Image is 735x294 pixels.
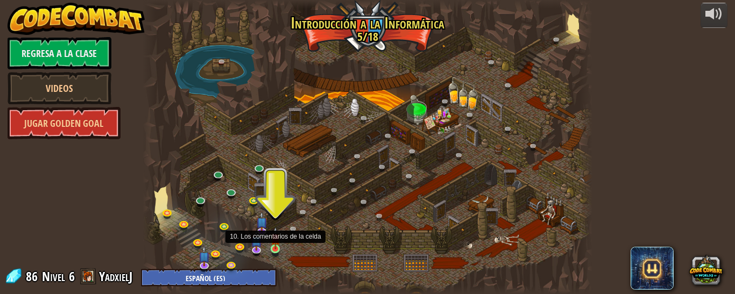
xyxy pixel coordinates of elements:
button: Ajustar volúmen [701,3,727,28]
img: CodeCombat - Learn how to code by playing a game [8,3,145,35]
img: level-banner-unstarted-subscriber.png [256,212,267,232]
span: Nivel [42,268,65,285]
img: level-banner-unstarted-subscriber.png [198,246,210,266]
img: level-banner-unstarted-subscriber.png [251,231,263,250]
a: YadxielJ [99,268,136,285]
span: 6 [69,268,75,285]
a: Videos [8,72,111,104]
span: 86 [26,268,41,285]
img: level-banner-unstarted.png [271,227,280,249]
a: Regresa a la clase [8,37,111,69]
a: Jugar Golden Goal [8,107,121,139]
